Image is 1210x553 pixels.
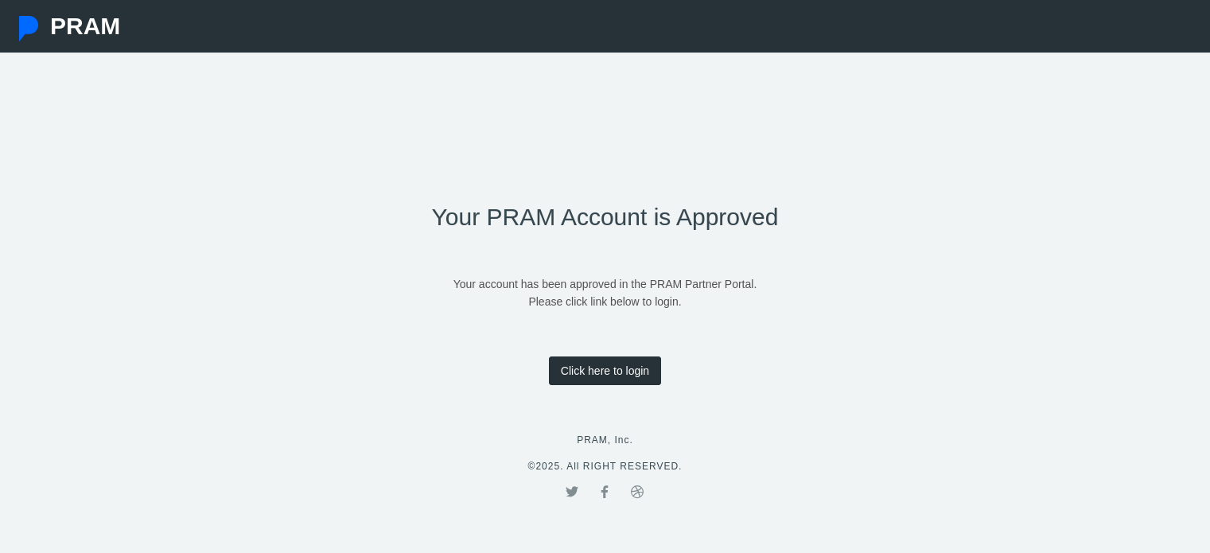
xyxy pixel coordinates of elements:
[50,13,120,39] span: PRAM
[432,459,779,474] p: © 2025. All RIGHT RESERVED.
[432,433,779,448] p: PRAM, Inc.
[432,293,779,310] p: Please click link below to login.
[549,356,661,385] a: Click here to login
[16,16,41,41] img: Pram Partner
[432,275,779,293] p: Your account has been approved in the PRAM Partner Portal.
[432,203,779,232] h2: Your PRAM Account is Approved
